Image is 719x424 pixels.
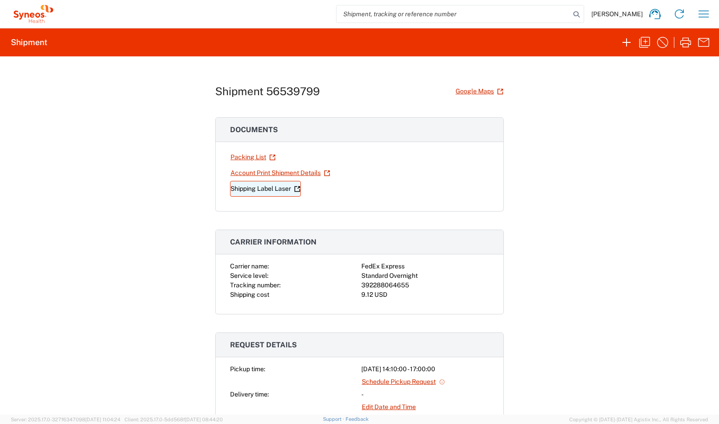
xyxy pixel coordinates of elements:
a: Packing List [230,149,276,165]
span: Server: 2025.17.0-327f6347098 [11,417,120,422]
div: 9.12 USD [361,290,489,300]
span: Copyright © [DATE]-[DATE] Agistix Inc., All Rights Reserved [569,415,708,424]
a: Schedule Pickup Request [361,374,446,390]
span: [DATE] 11:04:24 [85,417,120,422]
span: Carrier information [230,238,317,246]
span: [DATE] 08:44:20 [185,417,223,422]
span: Client: 2025.17.0-5dd568f [124,417,223,422]
span: Service level: [230,272,268,279]
span: Pickup time: [230,365,265,373]
div: Standard Overnight [361,271,489,281]
span: Request details [230,341,297,349]
span: Delivery time: [230,391,269,398]
a: Google Maps [455,83,504,99]
div: 392288064655 [361,281,489,290]
h1: Shipment 56539799 [215,85,320,98]
input: Shipment, tracking or reference number [336,5,570,23]
a: Support [323,416,346,422]
a: Account Print Shipment Details [230,165,331,181]
div: [DATE] 14:10:00 - 17:00:00 [361,364,489,374]
div: - [361,390,489,399]
span: Shipping cost [230,291,269,298]
h2: Shipment [11,37,47,48]
span: Documents [230,125,278,134]
span: Tracking number: [230,281,281,289]
a: Edit Date and Time [361,399,416,415]
a: Shipping Label Laser [230,181,301,197]
span: Carrier name: [230,263,269,270]
div: FedEx Express [361,262,489,271]
a: Feedback [346,416,369,422]
span: [PERSON_NAME] [591,10,643,18]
